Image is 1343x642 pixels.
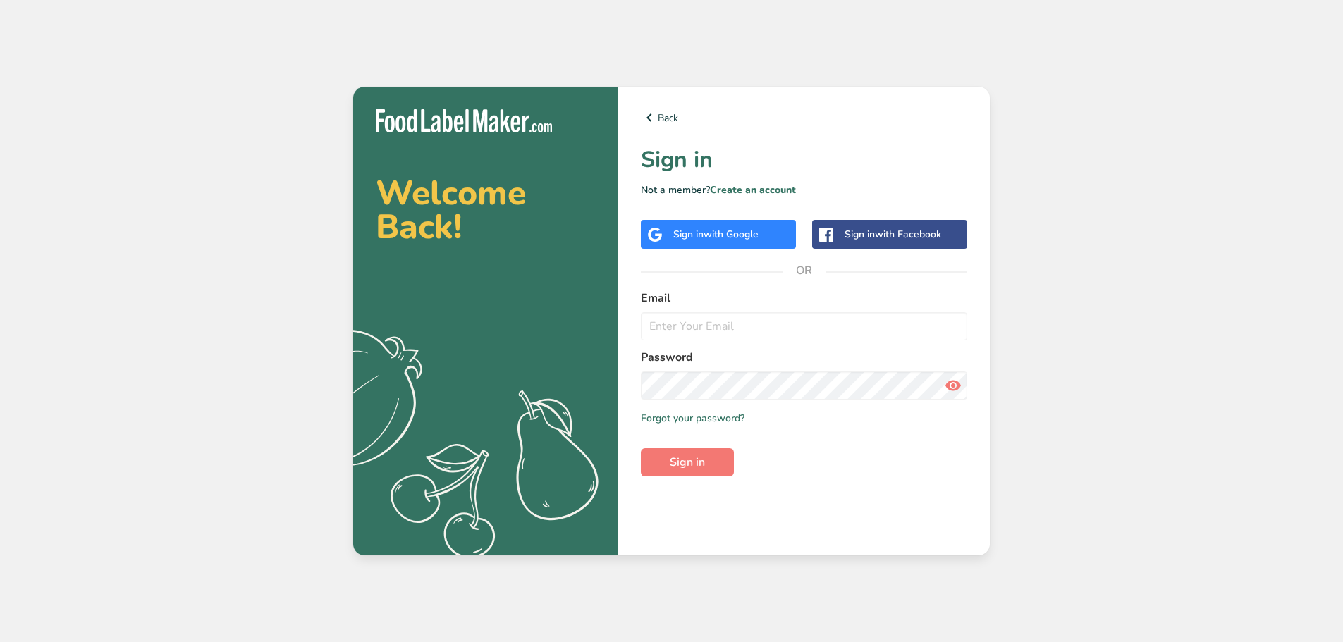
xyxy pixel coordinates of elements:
[641,109,967,126] a: Back
[845,227,941,242] div: Sign in
[704,228,759,241] span: with Google
[875,228,941,241] span: with Facebook
[641,448,734,476] button: Sign in
[641,411,744,426] a: Forgot your password?
[641,312,967,340] input: Enter Your Email
[710,183,796,197] a: Create an account
[641,183,967,197] p: Not a member?
[670,454,705,471] span: Sign in
[673,227,759,242] div: Sign in
[376,176,596,244] h2: Welcome Back!
[641,290,967,307] label: Email
[376,109,552,132] img: Food Label Maker
[641,349,967,366] label: Password
[783,249,826,292] span: OR
[641,143,967,177] h1: Sign in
